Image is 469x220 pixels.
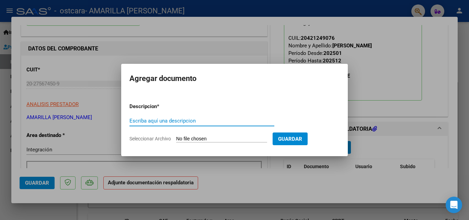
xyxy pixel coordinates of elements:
[278,136,302,142] span: Guardar
[129,72,340,85] h2: Agregar documento
[446,197,462,213] div: Open Intercom Messenger
[273,132,308,145] button: Guardar
[129,103,193,111] p: Descripcion
[129,136,171,141] span: Seleccionar Archivo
